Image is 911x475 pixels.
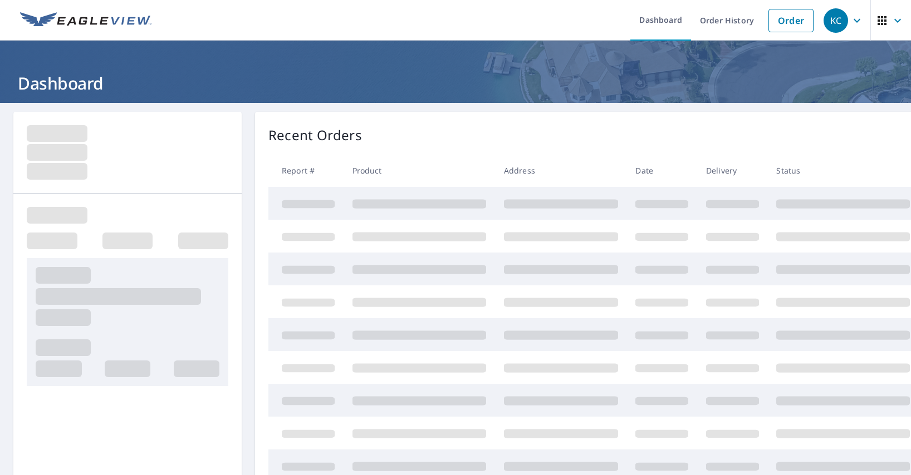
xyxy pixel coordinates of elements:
[824,8,848,33] div: KC
[768,9,814,32] a: Order
[20,12,151,29] img: EV Logo
[268,154,344,187] th: Report #
[268,125,362,145] p: Recent Orders
[697,154,768,187] th: Delivery
[626,154,697,187] th: Date
[495,154,627,187] th: Address
[13,72,898,95] h1: Dashboard
[344,154,495,187] th: Product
